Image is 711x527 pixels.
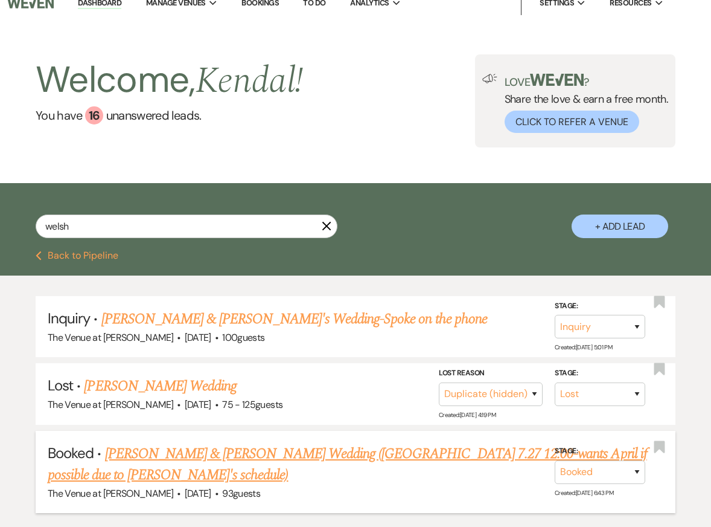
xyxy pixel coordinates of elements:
[530,74,584,86] img: weven-logo-green.svg
[48,443,647,487] a: [PERSON_NAME] & [PERSON_NAME] Wedding ([GEOGRAPHIC_DATA] 7.27 12:00-wants April if possible due t...
[36,251,118,260] button: Back to Pipeline
[505,74,669,88] p: Love ?
[196,53,304,109] span: Kendal !
[555,300,645,313] label: Stage:
[222,398,282,411] span: 75 - 125 guests
[555,445,645,458] label: Stage:
[222,487,260,500] span: 93 guests
[48,331,173,344] span: The Venue at [PERSON_NAME]
[48,487,173,500] span: The Venue at [PERSON_NAME]
[572,215,668,238] button: + Add Lead
[222,331,264,344] span: 100 guests
[185,331,211,344] span: [DATE]
[48,309,90,328] span: Inquiry
[555,343,612,351] span: Created: [DATE] 5:01 PM
[505,111,639,133] button: Click to Refer a Venue
[48,376,73,395] span: Lost
[482,74,497,83] img: loud-speaker-illustration.svg
[36,106,303,124] a: You have 16 unanswered leads.
[84,375,237,397] a: [PERSON_NAME] Wedding
[439,410,496,418] span: Created: [DATE] 4:19 PM
[36,54,303,106] h2: Welcome,
[48,398,173,411] span: The Venue at [PERSON_NAME]
[101,308,487,330] a: [PERSON_NAME] & [PERSON_NAME]'s Wedding-Spoke on the phone
[555,367,645,380] label: Stage:
[555,488,613,496] span: Created: [DATE] 6:43 PM
[85,106,103,124] div: 16
[48,444,94,462] span: Booked
[36,215,337,238] input: Search by name, event date, email address or phone number
[439,367,543,380] label: Lost Reason
[497,74,669,133] div: Share the love & earn a free month.
[185,487,211,500] span: [DATE]
[185,398,211,411] span: [DATE]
